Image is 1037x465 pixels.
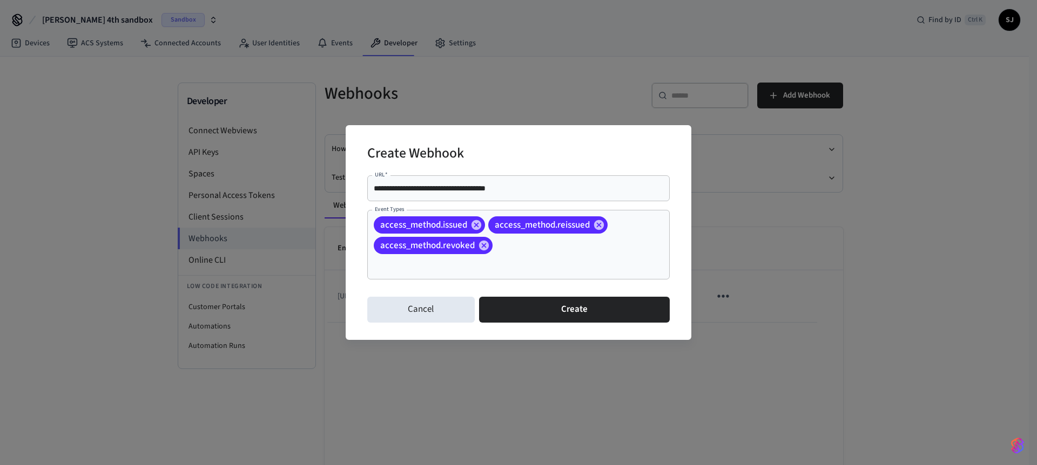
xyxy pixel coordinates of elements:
[374,237,493,254] div: access_method.revoked
[374,240,481,251] span: access_method.revoked
[479,297,670,323] button: Create
[367,297,475,323] button: Cancel
[374,216,485,234] div: access_method.issued
[1011,437,1024,454] img: SeamLogoGradient.69752ec5.svg
[488,220,596,230] span: access_method.reissued
[488,216,608,234] div: access_method.reissued
[375,170,387,179] label: URL
[374,220,474,230] span: access_method.issued
[367,138,464,171] h2: Create Webhook
[375,205,405,213] label: Event Types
